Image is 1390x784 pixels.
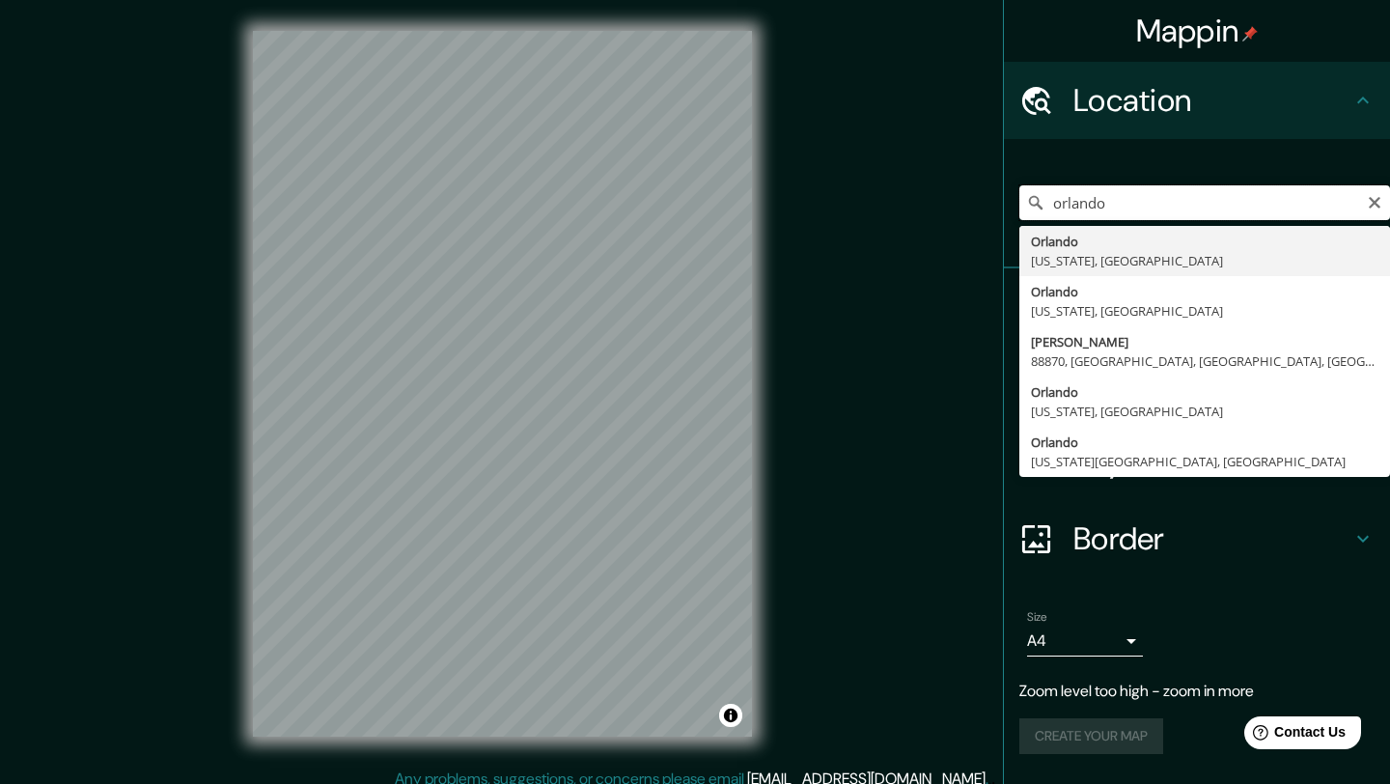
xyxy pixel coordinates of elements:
iframe: Help widget launcher [1218,709,1369,763]
div: [US_STATE][GEOGRAPHIC_DATA], [GEOGRAPHIC_DATA] [1031,452,1378,471]
div: [US_STATE], [GEOGRAPHIC_DATA] [1031,402,1378,421]
img: pin-icon.png [1242,26,1258,42]
div: Orlando [1031,382,1378,402]
canvas: Map [253,31,752,737]
button: Toggle attribution [719,704,742,727]
div: Location [1004,62,1390,139]
div: Pins [1004,268,1390,346]
div: Orlando [1031,282,1378,301]
h4: Layout [1073,442,1351,481]
h4: Border [1073,519,1351,558]
div: 88870, [GEOGRAPHIC_DATA], [GEOGRAPHIC_DATA], [GEOGRAPHIC_DATA] [1031,351,1378,371]
h4: Mappin [1136,12,1259,50]
label: Size [1027,609,1047,626]
div: A4 [1027,626,1143,657]
div: Orlando [1031,232,1378,251]
div: [PERSON_NAME] [1031,332,1378,351]
h4: Location [1073,81,1351,120]
div: Layout [1004,423,1390,500]
div: Border [1004,500,1390,577]
div: [US_STATE], [GEOGRAPHIC_DATA] [1031,301,1378,321]
input: Pick your city or area [1019,185,1390,220]
div: [US_STATE], [GEOGRAPHIC_DATA] [1031,251,1378,270]
div: Style [1004,346,1390,423]
div: Orlando [1031,433,1378,452]
p: Zoom level too high - zoom in more [1019,680,1375,703]
button: Clear [1367,192,1382,210]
